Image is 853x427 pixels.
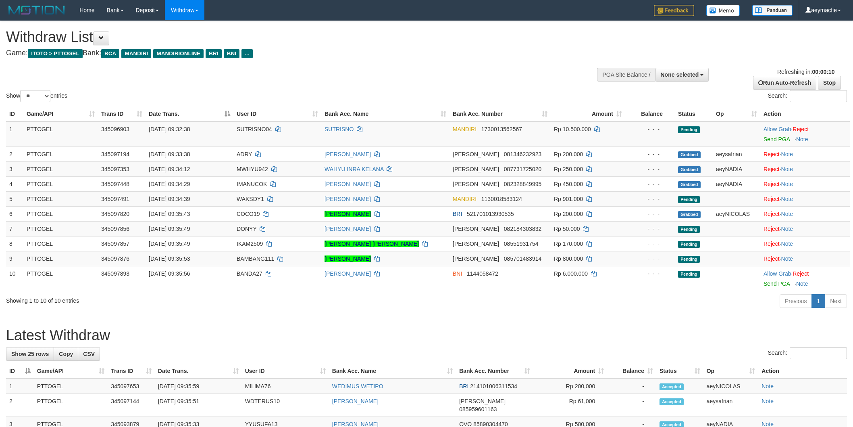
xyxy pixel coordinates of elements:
td: 10 [6,266,23,291]
th: Game/API: activate to sort column ascending [23,107,98,121]
span: 345096903 [101,126,129,132]
a: Note [796,280,808,287]
th: Status: activate to sort column ascending [656,364,703,379]
span: IKAM2509 [237,241,263,247]
a: WEDIMUS WETIPO [332,383,383,389]
span: BRI [453,211,462,217]
div: PGA Site Balance / [597,68,655,82]
th: Op: activate to sort column ascending [713,107,760,121]
a: Send PGA [764,280,790,287]
span: Refreshing in: [777,69,834,75]
a: Reject [793,270,809,277]
a: Copy [54,347,78,361]
td: PTTOGEL [23,266,98,291]
a: Note [781,255,793,262]
a: 1 [811,294,825,308]
td: WDTERUS10 [242,394,329,417]
td: 345097144 [108,394,155,417]
span: Rp 10.500.000 [554,126,591,132]
div: - - - [628,225,672,233]
a: Note [781,211,793,217]
div: - - - [628,210,672,218]
a: Note [761,383,774,389]
th: ID [6,107,23,121]
div: - - - [628,180,672,188]
th: Action [760,107,850,121]
td: PTTOGEL [23,236,98,251]
span: MANDIRI [453,126,476,132]
span: Pending [678,226,700,233]
span: ITOTO > PTTOGEL [28,49,83,58]
a: Note [761,398,774,404]
span: Rp 200.000 [554,211,583,217]
a: Reject [764,196,780,202]
span: Copy 521701013930535 to clipboard [467,211,514,217]
span: Copy 081346232923 to clipboard [504,151,541,157]
span: 345097857 [101,241,129,247]
div: - - - [628,195,672,203]
span: [DATE] 09:32:38 [149,126,190,132]
span: MANDIRIONLINE [153,49,204,58]
a: Next [825,294,847,308]
td: 2 [6,147,23,161]
td: Rp 61,000 [533,394,607,417]
span: ... [241,49,252,58]
span: Rp 200.000 [554,151,583,157]
td: 5 [6,191,23,206]
a: [PERSON_NAME] [332,398,379,404]
span: [PERSON_NAME] [453,166,499,172]
a: Previous [780,294,812,308]
div: - - - [628,150,672,158]
a: Run Auto-Refresh [753,76,816,90]
td: 9 [6,251,23,266]
a: Show 25 rows [6,347,54,361]
span: Rp 170.000 [554,241,583,247]
span: DONYY [237,226,257,232]
span: Pending [678,126,700,133]
span: Pending [678,271,700,278]
label: Show entries [6,90,67,102]
span: [DATE] 09:34:29 [149,181,190,187]
span: [DATE] 09:35:43 [149,211,190,217]
span: [PERSON_NAME] [453,151,499,157]
span: Copy 082328849995 to clipboard [504,181,541,187]
span: BNI [453,270,462,277]
td: Rp 200,000 [533,379,607,394]
td: MILIMA76 [242,379,329,394]
td: aeyNADIA [713,176,760,191]
a: [PERSON_NAME] [325,211,371,217]
span: MWHYU942 [237,166,268,172]
th: Bank Acc. Number: activate to sort column ascending [449,107,551,121]
a: [PERSON_NAME] [325,255,371,262]
span: 345097893 [101,270,129,277]
span: MANDIRI [453,196,476,202]
a: Note [781,241,793,247]
button: None selected [655,68,709,82]
span: Copy 085959601163 to clipboard [459,406,497,412]
span: · [764,270,793,277]
div: - - - [628,165,672,173]
th: Op: activate to sort column ascending [703,364,759,379]
a: Allow Grab [764,270,791,277]
span: Accepted [660,383,684,390]
span: ADRY [237,151,252,157]
a: Note [781,181,793,187]
label: Search: [768,90,847,102]
span: MANDIRI [121,49,151,58]
td: aeyNADIA [713,161,760,176]
img: Feedback.jpg [654,5,694,16]
h1: Latest Withdraw [6,327,847,343]
span: 345097820 [101,211,129,217]
a: Reject [793,126,809,132]
span: [PERSON_NAME] [453,241,499,247]
th: Trans ID: activate to sort column ascending [108,364,155,379]
span: 345097876 [101,255,129,262]
span: BRI [206,49,221,58]
span: Copy 1144058472 to clipboard [467,270,498,277]
td: 1 [6,121,23,147]
span: Show 25 rows [11,351,49,357]
label: Search: [768,347,847,359]
span: IMANUCOK [237,181,267,187]
td: aeysafrian [703,394,759,417]
td: PTTOGEL [23,121,98,147]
